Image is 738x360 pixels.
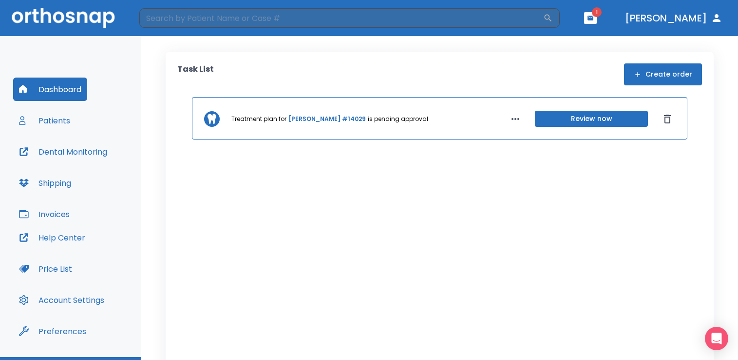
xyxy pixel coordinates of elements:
input: Search by Patient Name or Case # [139,8,543,28]
button: Shipping [13,171,77,195]
button: Create order [624,63,702,85]
button: [PERSON_NAME] [621,9,726,27]
button: Dashboard [13,78,87,101]
p: is pending approval [368,115,428,123]
button: Review now [535,111,648,127]
button: Dental Monitoring [13,140,113,163]
div: Open Intercom Messenger [705,327,728,350]
button: Invoices [13,202,76,226]
button: Help Center [13,226,91,249]
button: Patients [13,109,76,132]
p: Treatment plan for [231,115,286,123]
button: Preferences [13,320,92,343]
a: [PERSON_NAME] #14029 [288,115,366,123]
img: Orthosnap [12,8,115,28]
p: Task List [177,63,214,85]
span: 1 [592,7,602,17]
button: Account Settings [13,288,110,312]
button: Dismiss [660,111,675,127]
button: Price List [13,257,78,280]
